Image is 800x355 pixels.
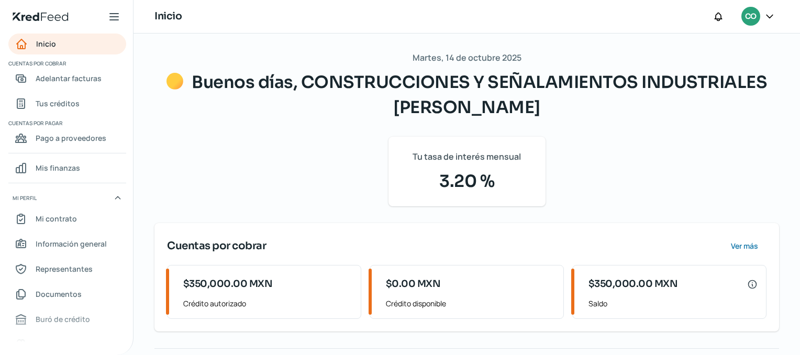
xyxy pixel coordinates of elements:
[8,118,125,128] span: Cuentas por pagar
[8,259,126,280] a: Representantes
[36,37,56,50] span: Inicio
[8,158,126,179] a: Mis finanzas
[8,59,125,68] span: Cuentas por cobrar
[183,297,352,310] span: Crédito autorizado
[167,238,266,254] span: Cuentas por cobrar
[192,72,767,118] span: Buenos días, CONSTRUCCIONES Y SEÑALAMIENTOS INDUSTRIALES [PERSON_NAME]
[588,277,678,291] span: $350,000.00 MXN
[36,72,102,85] span: Adelantar facturas
[8,128,126,149] a: Pago a proveedores
[8,34,126,54] a: Inicio
[722,236,766,257] button: Ver más
[36,237,107,250] span: Información general
[183,277,273,291] span: $350,000.00 MXN
[413,50,521,65] span: Martes, 14 de octubre 2025
[8,208,126,229] a: Mi contrato
[8,68,126,89] a: Adelantar facturas
[13,193,37,203] span: Mi perfil
[386,277,441,291] span: $0.00 MXN
[154,9,182,24] h1: Inicio
[731,242,758,250] span: Ver más
[36,262,93,275] span: Representantes
[401,169,533,194] span: 3.20 %
[36,212,77,225] span: Mi contrato
[8,93,126,114] a: Tus créditos
[36,313,90,326] span: Buró de crédito
[8,309,126,330] a: Buró de crédito
[588,297,758,310] span: Saldo
[8,284,126,305] a: Documentos
[386,297,555,310] span: Crédito disponible
[8,334,126,355] a: Referencias
[166,73,183,90] img: Saludos
[36,97,80,110] span: Tus créditos
[413,149,521,164] span: Tu tasa de interés mensual
[36,287,82,301] span: Documentos
[745,10,756,23] span: CO
[36,161,80,174] span: Mis finanzas
[36,131,106,145] span: Pago a proveedores
[8,234,126,254] a: Información general
[36,338,77,351] span: Referencias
